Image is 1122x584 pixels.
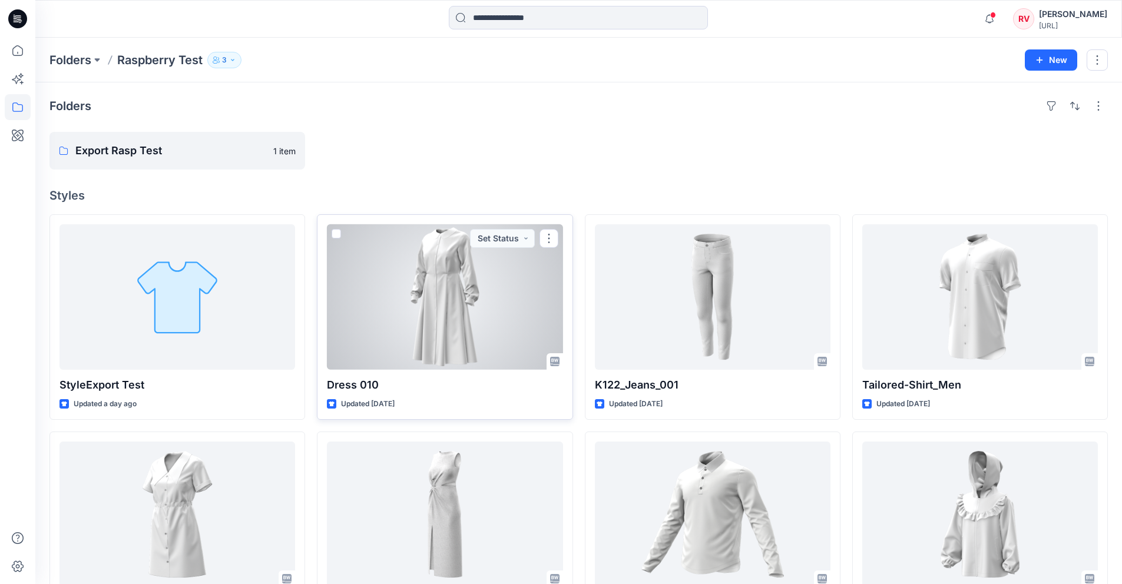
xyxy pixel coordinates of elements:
[59,377,295,393] p: StyleExport Test
[341,398,395,410] p: Updated [DATE]
[273,145,296,157] p: 1 item
[1025,49,1077,71] button: New
[49,188,1108,203] h4: Styles
[74,398,137,410] p: Updated a day ago
[862,377,1098,393] p: Tailored-Shirt_Men
[1039,21,1107,30] div: [URL]
[49,52,91,68] a: Folders
[1013,8,1034,29] div: RV
[609,398,663,410] p: Updated [DATE]
[117,52,203,68] p: Raspberry Test
[59,224,295,370] a: StyleExport Test
[595,224,830,370] a: K122_Jeans_001
[327,377,562,393] p: Dress 010
[327,224,562,370] a: Dress 010
[75,142,266,159] p: Export Rasp Test
[222,54,227,67] p: 3
[595,377,830,393] p: K122_Jeans_001
[49,99,91,113] h4: Folders
[862,224,1098,370] a: Tailored-Shirt_Men
[1039,7,1107,21] div: [PERSON_NAME]
[207,52,241,68] button: 3
[49,132,305,170] a: Export Rasp Test1 item
[876,398,930,410] p: Updated [DATE]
